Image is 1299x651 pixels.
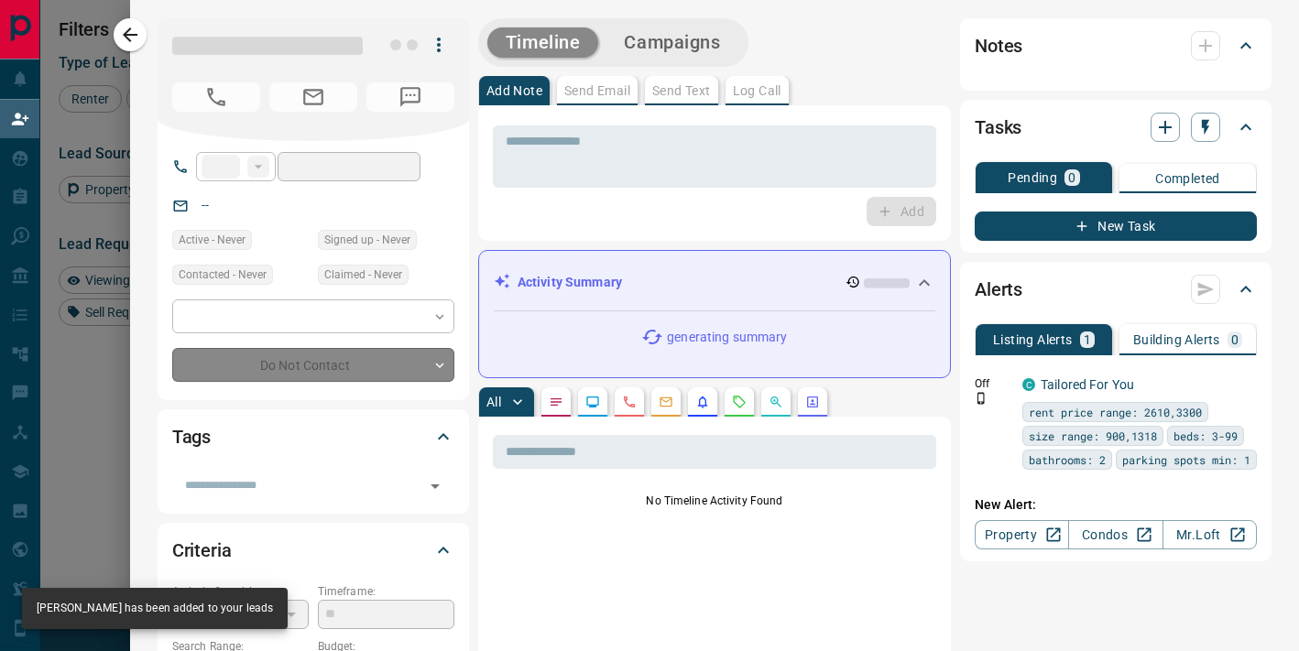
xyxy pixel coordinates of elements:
[486,396,501,408] p: All
[975,392,988,405] svg: Push Notification Only
[172,536,232,565] h2: Criteria
[366,82,454,112] span: No Number
[585,395,600,409] svg: Lead Browsing Activity
[37,593,273,624] div: [PERSON_NAME] has been added to your leads
[975,31,1022,60] h2: Notes
[975,275,1022,304] h2: Alerts
[622,395,637,409] svg: Calls
[172,348,454,382] div: Do Not Contact
[172,528,454,572] div: Criteria
[805,395,820,409] svg: Agent Actions
[318,583,454,600] p: Timeframe:
[172,583,309,600] p: Actively Searching:
[1029,403,1202,421] span: rent price range: 2610,3300
[324,266,402,284] span: Claimed - Never
[667,328,787,347] p: generating summary
[494,266,935,299] div: Activity Summary
[486,84,542,97] p: Add Note
[1173,427,1238,445] span: beds: 3-99
[518,273,622,292] p: Activity Summary
[324,231,410,249] span: Signed up - Never
[732,395,747,409] svg: Requests
[975,113,1021,142] h2: Tasks
[1029,450,1106,469] span: bathrooms: 2
[606,27,738,58] button: Campaigns
[549,395,563,409] svg: Notes
[975,375,1011,392] p: Off
[975,105,1257,149] div: Tasks
[975,212,1257,241] button: New Task
[422,473,448,499] button: Open
[975,267,1257,311] div: Alerts
[1122,450,1250,469] span: parking spots min: 1
[1163,520,1257,549] a: Mr.Loft
[1008,171,1057,184] p: Pending
[1022,378,1035,391] div: condos.ca
[975,495,1257,515] p: New Alert:
[1133,333,1220,346] p: Building Alerts
[975,24,1257,68] div: Notes
[179,266,267,284] span: Contacted - Never
[1029,427,1157,445] span: size range: 900,1318
[1084,333,1091,346] p: 1
[1155,172,1220,185] p: Completed
[493,493,936,509] p: No Timeline Activity Found
[975,520,1069,549] a: Property
[1068,520,1163,549] a: Condos
[269,82,357,112] span: No Email
[1231,333,1239,346] p: 0
[202,198,209,212] a: --
[172,415,454,459] div: Tags
[1041,377,1134,392] a: Tailored For You
[172,422,211,451] h2: Tags
[993,333,1073,346] p: Listing Alerts
[1068,171,1075,184] p: 0
[172,82,260,112] span: No Number
[487,27,599,58] button: Timeline
[659,395,673,409] svg: Emails
[769,395,783,409] svg: Opportunities
[179,231,246,249] span: Active - Never
[695,395,710,409] svg: Listing Alerts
